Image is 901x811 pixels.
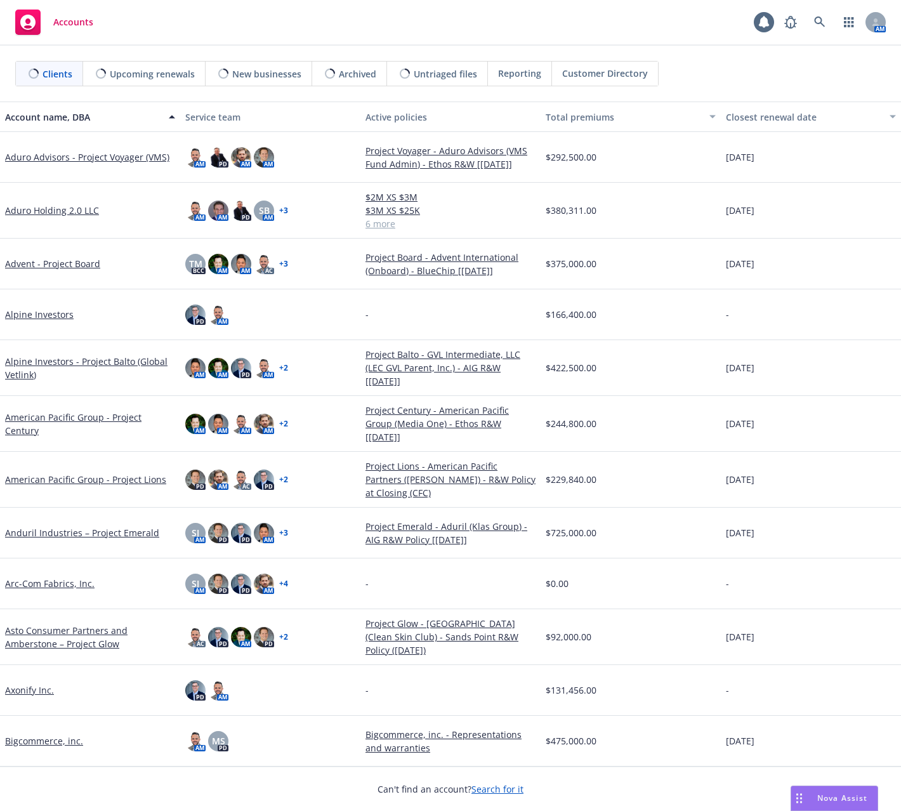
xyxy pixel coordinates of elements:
[279,420,288,428] a: + 2
[726,204,754,217] span: [DATE]
[185,731,206,751] img: photo
[365,683,369,697] span: -
[231,627,251,647] img: photo
[43,67,72,81] span: Clients
[546,577,569,590] span: $0.00
[726,577,729,590] span: -
[192,577,199,590] span: SJ
[365,404,536,444] a: Project Century - American Pacific Group (Media One) - Ethos R&W [[DATE]]
[232,67,301,81] span: New businesses
[208,414,228,434] img: photo
[10,4,98,40] a: Accounts
[726,630,754,643] span: [DATE]
[546,683,596,697] span: $131,456.00
[365,728,536,755] a: Bigcommerce, inc. - Representations and warranties
[378,782,523,796] span: Can't find an account?
[231,470,251,490] img: photo
[212,734,225,748] span: MS
[546,257,596,270] span: $375,000.00
[836,10,862,35] a: Switch app
[208,680,228,701] img: photo
[185,680,206,701] img: photo
[807,10,832,35] a: Search
[110,67,195,81] span: Upcoming renewals
[365,204,536,217] a: $3M XS $25K
[365,520,536,546] a: Project Emerald - Aduril (Klas Group) - AIG R&W Policy [[DATE]]
[778,10,803,35] a: Report a Bug
[726,308,729,321] span: -
[546,473,596,486] span: $229,840.00
[726,361,754,374] span: [DATE]
[254,470,274,490] img: photo
[185,470,206,490] img: photo
[5,355,175,381] a: Alpine Investors - Project Balto (Global Vetlink)
[726,417,754,430] span: [DATE]
[254,414,274,434] img: photo
[192,526,199,539] span: SJ
[279,529,288,537] a: + 3
[365,190,536,204] a: $2M XS $3M
[279,476,288,484] a: + 2
[726,473,754,486] span: [DATE]
[546,417,596,430] span: $244,800.00
[726,257,754,270] span: [DATE]
[365,577,369,590] span: -
[721,102,901,132] button: Closest renewal date
[185,305,206,325] img: photo
[279,207,288,214] a: + 3
[546,110,702,124] div: Total premiums
[189,257,202,270] span: TM
[5,411,175,437] a: American Pacific Group - Project Century
[726,734,754,748] span: [DATE]
[254,358,274,378] img: photo
[185,201,206,221] img: photo
[791,786,807,810] div: Drag to move
[231,147,251,168] img: photo
[726,150,754,164] span: [DATE]
[546,630,591,643] span: $92,000.00
[471,783,523,795] a: Search for it
[562,67,648,80] span: Customer Directory
[365,251,536,277] a: Project Board - Advent International (Onboard) - BlueChip [[DATE]]
[185,627,206,647] img: photo
[546,526,596,539] span: $725,000.00
[185,358,206,378] img: photo
[5,734,83,748] a: Bigcommerce, inc.
[231,523,251,543] img: photo
[546,361,596,374] span: $422,500.00
[180,102,360,132] button: Service team
[185,110,355,124] div: Service team
[254,254,274,274] img: photo
[231,358,251,378] img: photo
[365,617,536,657] a: Project Glow - [GEOGRAPHIC_DATA] (Clean Skin Club) - Sands Point R&W Policy ([DATE])
[231,574,251,594] img: photo
[817,793,867,803] span: Nova Assist
[5,308,74,321] a: Alpine Investors
[365,459,536,499] a: Project Lions - American Pacific Partners ([PERSON_NAME]) - R&W Policy at Closing (CFC)
[254,523,274,543] img: photo
[185,147,206,168] img: photo
[546,150,596,164] span: $292,500.00
[208,358,228,378] img: photo
[259,204,270,217] span: SB
[5,683,54,697] a: Axonify Inc.
[498,67,541,80] span: Reporting
[546,308,596,321] span: $166,400.00
[254,627,274,647] img: photo
[279,260,288,268] a: + 3
[208,574,228,594] img: photo
[279,364,288,372] a: + 2
[365,348,536,388] a: Project Balto - GVL Intermediate, LLC (LEC GVL Parent, Inc.) - AIG R&W [[DATE]]
[5,624,175,650] a: Asto Consumer Partners and Amberstone – Project Glow
[231,254,251,274] img: photo
[726,526,754,539] span: [DATE]
[254,147,274,168] img: photo
[279,580,288,588] a: + 4
[546,204,596,217] span: $380,311.00
[208,305,228,325] img: photo
[185,414,206,434] img: photo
